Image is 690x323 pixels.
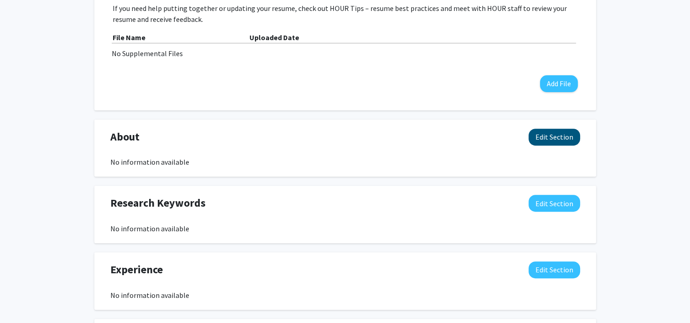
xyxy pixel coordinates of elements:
button: Add File [540,75,578,92]
button: Edit About [529,129,580,146]
p: If you need help putting together or updating your resume, check out HOUR Tips – resume best prac... [113,3,578,25]
b: File Name [113,33,145,42]
div: No information available [110,290,580,301]
div: No Supplemental Files [112,48,579,59]
div: No information available [110,223,580,234]
span: Experience [110,261,163,278]
div: No information available [110,156,580,167]
button: Edit Experience [529,261,580,278]
span: About [110,129,140,145]
button: Edit Research Keywords [529,195,580,212]
b: Uploaded Date [249,33,299,42]
span: Research Keywords [110,195,206,211]
iframe: Chat [7,282,39,316]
